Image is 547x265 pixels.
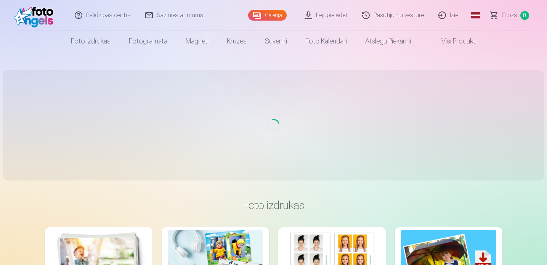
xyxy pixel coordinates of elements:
[14,3,58,27] img: /fa1
[176,31,218,52] a: Magnēti
[296,31,356,52] a: Foto kalendāri
[51,198,496,212] h3: Foto izdrukas
[420,31,486,52] a: Visi produkti
[502,11,517,20] span: Grozs
[248,10,287,21] a: Galerija
[120,31,176,52] a: Fotogrāmata
[62,31,120,52] a: Foto izdrukas
[218,31,256,52] a: Krūzes
[520,11,529,20] span: 0
[256,31,296,52] a: Suvenīri
[356,31,420,52] a: Atslēgu piekariņi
